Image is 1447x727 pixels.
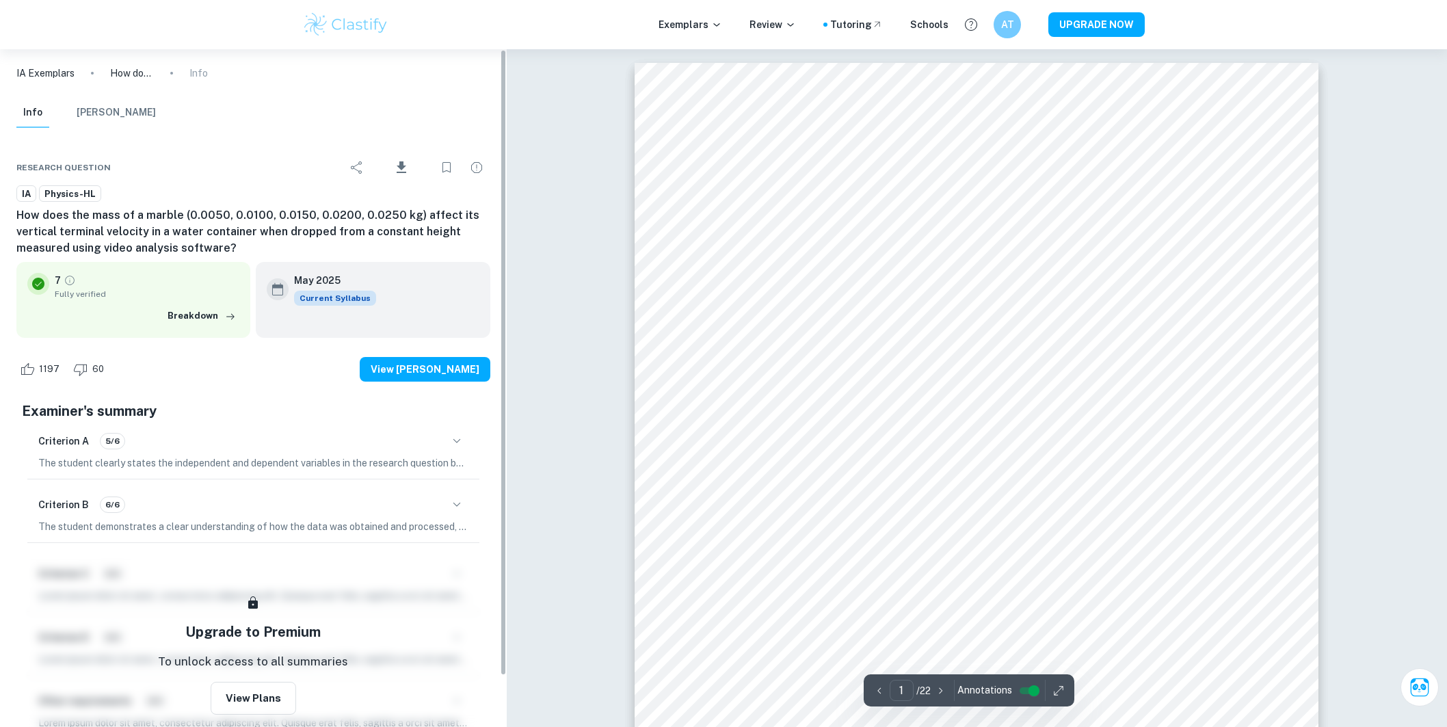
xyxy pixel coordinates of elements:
span: 6/6 [101,499,124,511]
h6: Criterion B [38,497,89,512]
div: Report issue [463,154,490,181]
p: The student clearly states the independent and dependent variables in the research question but t... [38,455,468,471]
button: Ask Clai [1400,668,1439,706]
div: Bookmark [433,154,460,181]
img: Clastify logo [302,11,389,38]
div: Share [343,154,371,181]
button: Help and Feedback [959,13,983,36]
a: Physics-HL [39,185,101,202]
button: AT [994,11,1021,38]
p: To unlock access to all summaries [158,653,348,671]
a: IA [16,185,36,202]
p: / 22 [916,683,931,698]
span: 60 [85,362,111,376]
button: View [PERSON_NAME] [360,357,490,382]
h6: AT [1000,17,1015,32]
div: Like [16,358,67,380]
div: Dislike [70,358,111,380]
a: Schools [910,17,948,32]
div: Download [373,150,430,185]
a: Tutoring [830,17,883,32]
h6: How does the mass of a marble (0.0050, 0.0100, 0.0150, 0.0200, 0.0250 kg) affect its vertical ter... [16,207,490,256]
p: 7 [55,273,61,288]
button: Info [16,98,49,128]
span: Physics-HL [40,187,101,201]
p: Exemplars [659,17,722,32]
a: Grade fully verified [64,274,76,287]
span: Fully verified [55,288,239,300]
span: Research question [16,161,111,174]
button: UPGRADE NOW [1048,12,1145,37]
span: Annotations [957,683,1012,698]
button: View Plans [211,682,296,715]
h5: Upgrade to Premium [185,622,321,642]
p: Review [749,17,796,32]
p: Info [189,66,208,81]
h6: May 2025 [294,273,365,288]
div: This exemplar is based on the current syllabus. Feel free to refer to it for inspiration/ideas wh... [294,291,376,306]
h6: Criterion A [38,434,89,449]
button: Breakdown [164,306,239,326]
p: The student demonstrates a clear understanding of how the data was obtained and processed, as eac... [38,519,468,534]
span: 5/6 [101,435,124,447]
a: IA Exemplars [16,66,75,81]
button: [PERSON_NAME] [77,98,156,128]
span: Current Syllabus [294,291,376,306]
span: 1197 [31,362,67,376]
p: How does the mass of a marble (0.0050, 0.0100, 0.0150, 0.0200, 0.0250 kg) affect its vertical ter... [110,66,154,81]
h5: Examiner's summary [22,401,485,421]
span: IA [17,187,36,201]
